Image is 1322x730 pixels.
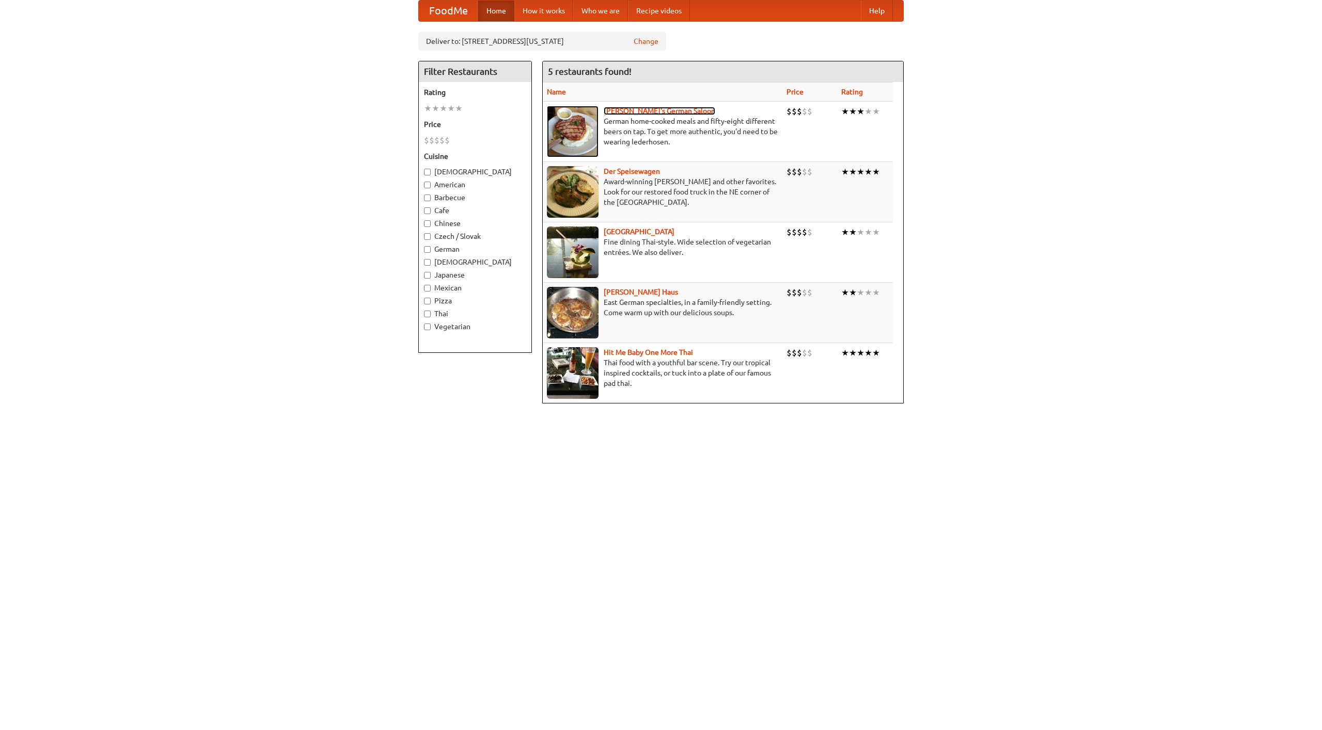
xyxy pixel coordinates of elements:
a: Who we are [573,1,628,21]
input: German [424,246,431,253]
li: ★ [439,103,447,114]
p: German home-cooked meals and fifty-eight different beers on tap. To get more authentic, you'd nee... [547,116,778,147]
li: ★ [849,226,857,238]
li: ★ [872,106,880,117]
li: $ [786,226,792,238]
img: kohlhaus.jpg [547,287,599,338]
p: Fine dining Thai-style. Wide selection of vegetarian entrées. We also deliver. [547,237,778,257]
input: Chinese [424,220,431,227]
li: $ [807,347,812,359]
a: [GEOGRAPHIC_DATA] [604,228,674,236]
a: Rating [841,88,863,96]
img: esthers.jpg [547,106,599,157]
li: ★ [864,106,872,117]
li: $ [786,166,792,177]
a: Der Speisewagen [604,167,660,175]
li: ★ [849,106,857,117]
li: $ [429,135,434,146]
p: East German specialties, in a family-friendly setting. Come warm up with our delicious soups. [547,297,778,318]
li: ★ [841,166,849,177]
input: American [424,182,431,188]
li: $ [797,347,802,359]
a: FoodMe [419,1,478,21]
input: [DEMOGRAPHIC_DATA] [424,169,431,175]
b: [PERSON_NAME]'s German Saloon [604,107,715,115]
li: ★ [864,166,872,177]
label: Czech / Slovak [424,231,526,241]
li: $ [792,226,797,238]
li: $ [797,287,802,298]
a: [PERSON_NAME] Haus [604,288,678,296]
li: ★ [872,166,880,177]
img: babythai.jpg [547,347,599,399]
label: [DEMOGRAPHIC_DATA] [424,257,526,267]
li: ★ [864,347,872,359]
a: Home [478,1,514,21]
label: [DEMOGRAPHIC_DATA] [424,167,526,177]
li: $ [797,226,802,238]
li: ★ [432,103,439,114]
label: German [424,244,526,254]
h5: Cuisine [424,151,526,161]
li: ★ [841,287,849,298]
a: Recipe videos [628,1,690,21]
h4: Filter Restaurants [419,61,531,82]
li: ★ [447,103,455,114]
li: $ [792,347,797,359]
input: Vegetarian [424,323,431,330]
li: ★ [872,226,880,238]
li: $ [802,287,807,298]
li: $ [792,287,797,298]
li: ★ [857,226,864,238]
li: $ [797,106,802,117]
li: ★ [455,103,463,114]
li: $ [807,106,812,117]
input: Czech / Slovak [424,233,431,240]
p: Award-winning [PERSON_NAME] and other favorites. Look for our restored food truck in the NE corne... [547,176,778,207]
li: ★ [857,166,864,177]
p: Thai food with a youthful bar scene. Try our tropical inspired cocktails, or tuck into a plate of... [547,358,778,388]
li: ★ [857,287,864,298]
label: Chinese [424,218,526,229]
h5: Rating [424,87,526,98]
a: Name [547,88,566,96]
a: Price [786,88,804,96]
label: Barbecue [424,192,526,203]
label: Thai [424,309,526,319]
li: $ [445,135,450,146]
li: $ [792,106,797,117]
li: ★ [857,347,864,359]
li: $ [786,287,792,298]
label: Mexican [424,283,526,293]
li: $ [802,347,807,359]
li: ★ [849,347,857,359]
li: $ [802,226,807,238]
div: Deliver to: [STREET_ADDRESS][US_STATE] [418,32,666,51]
input: Cafe [424,207,431,214]
li: $ [424,135,429,146]
li: ★ [849,166,857,177]
li: $ [802,106,807,117]
li: $ [439,135,445,146]
a: How it works [514,1,573,21]
input: Pizza [424,298,431,304]
label: American [424,180,526,190]
li: $ [802,166,807,177]
input: Barbecue [424,194,431,201]
input: [DEMOGRAPHIC_DATA] [424,259,431,266]
ng-pluralize: 5 restaurants found! [548,67,632,76]
li: $ [434,135,439,146]
img: speisewagen.jpg [547,166,599,218]
li: $ [807,226,812,238]
li: ★ [849,287,857,298]
li: $ [797,166,802,177]
input: Thai [424,311,431,317]
a: Change [634,36,658,46]
a: Help [861,1,893,21]
label: Vegetarian [424,321,526,332]
li: ★ [424,103,432,114]
li: $ [807,287,812,298]
li: ★ [841,226,849,238]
